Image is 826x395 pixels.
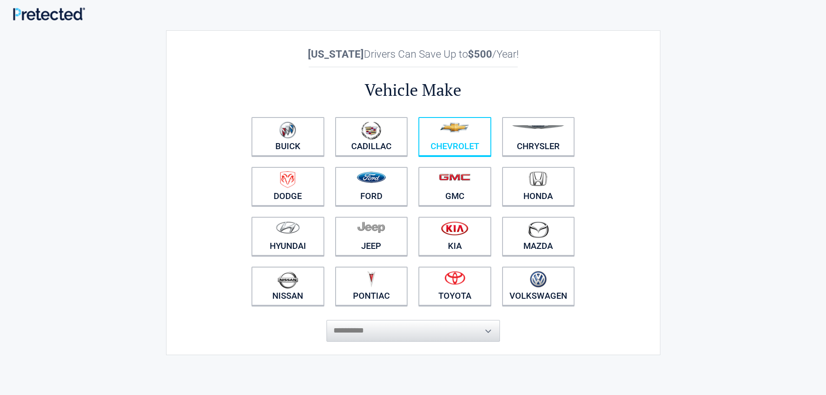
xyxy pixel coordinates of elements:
img: kia [441,221,468,235]
a: Dodge [251,167,324,206]
a: Buick [251,117,324,156]
a: Cadillac [335,117,408,156]
a: Pontiac [335,267,408,306]
a: Toyota [418,267,491,306]
a: Chevrolet [418,117,491,156]
img: nissan [278,271,298,289]
h2: Drivers Can Save Up to /Year [246,48,580,60]
a: GMC [418,167,491,206]
img: dodge [280,171,295,188]
img: chevrolet [440,123,469,132]
img: toyota [444,271,465,285]
img: chrysler [512,125,565,129]
b: $500 [468,48,492,60]
img: Main Logo [13,7,85,20]
img: gmc [439,173,470,181]
a: Kia [418,217,491,256]
img: honda [529,171,547,186]
img: cadillac [361,121,381,140]
a: Ford [335,167,408,206]
a: Volkswagen [502,267,575,306]
a: Chrysler [502,117,575,156]
a: Nissan [251,267,324,306]
img: pontiac [367,271,375,287]
img: volkswagen [530,271,547,288]
a: Honda [502,167,575,206]
a: Hyundai [251,217,324,256]
img: hyundai [276,221,300,234]
img: ford [357,172,386,183]
a: Mazda [502,217,575,256]
a: Jeep [335,217,408,256]
b: [US_STATE] [308,48,364,60]
img: buick [279,121,296,139]
h2: Vehicle Make [246,79,580,101]
img: jeep [357,221,385,233]
img: mazda [527,221,549,238]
